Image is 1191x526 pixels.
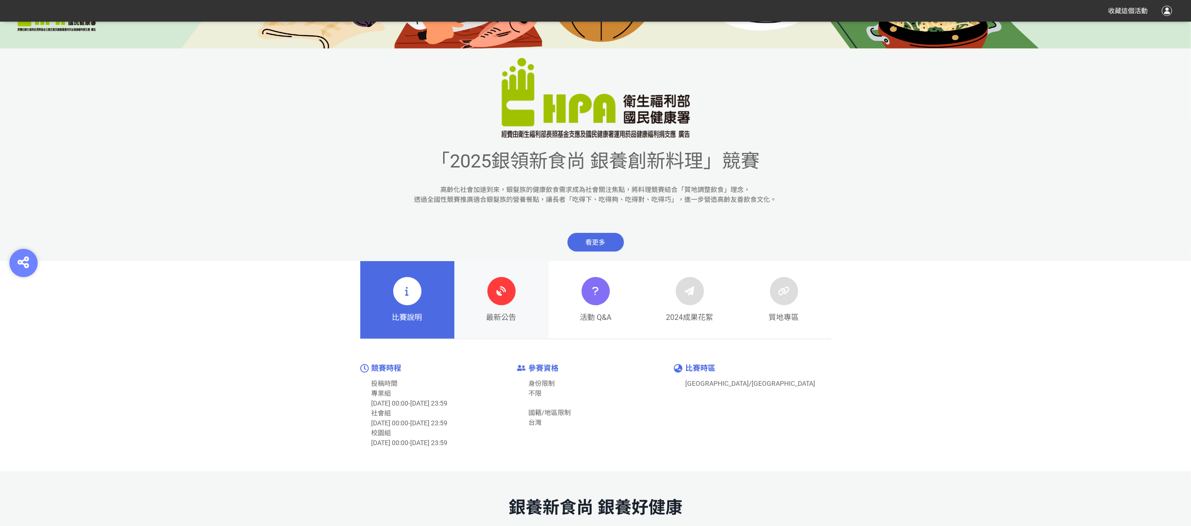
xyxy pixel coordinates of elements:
[517,365,526,371] img: icon-enter-limit.61bcfae.png
[372,390,391,397] span: 專業組
[360,261,454,339] a: 比賽說明
[567,233,624,252] span: 看更多
[409,439,411,446] span: -
[411,399,448,407] span: [DATE] 23:59
[360,364,369,373] img: icon-time.04e13fc.png
[392,312,422,323] span: 比賽說明
[372,399,409,407] span: [DATE] 00:00
[372,439,409,446] span: [DATE] 00:00
[643,261,737,339] a: 2024成果花絮
[486,312,517,323] span: 最新公告
[409,399,411,407] span: -
[685,380,815,387] span: [GEOGRAPHIC_DATA]/[GEOGRAPHIC_DATA]
[528,364,559,373] span: 參賽資格
[674,364,682,373] img: icon-timezone.9e564b4.png
[431,150,760,172] span: 「2025銀領新食尚 銀養創新料理」競賽
[528,409,571,416] span: 國籍/地區限制
[372,419,409,427] span: [DATE] 00:00
[454,261,549,339] a: 最新公告
[528,419,542,426] span: 台灣
[737,261,831,339] a: 質地專區
[580,312,611,323] span: 活動 Q&A
[411,419,448,427] span: [DATE] 23:59
[549,261,643,339] a: 活動 Q&A
[769,312,799,323] span: 質地專區
[502,58,690,138] img: 「2025銀領新食尚 銀養創新料理」競賽
[431,163,760,168] a: 「2025銀領新食尚 銀養創新料理」競賽
[685,364,715,373] span: 比賽時區
[528,380,555,387] span: 身份限制
[411,439,448,446] span: [DATE] 23:59
[372,429,391,437] span: 校園組
[372,364,402,373] span: 競賽時程
[528,390,542,397] span: 不限
[372,380,398,387] span: 投稿時間
[509,498,682,518] strong: 銀養新食尚 銀養好健康
[372,409,391,417] span: 社會組
[666,312,713,323] span: 2024成果花絮
[409,419,411,427] span: -
[1108,7,1148,15] span: 收藏這個活動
